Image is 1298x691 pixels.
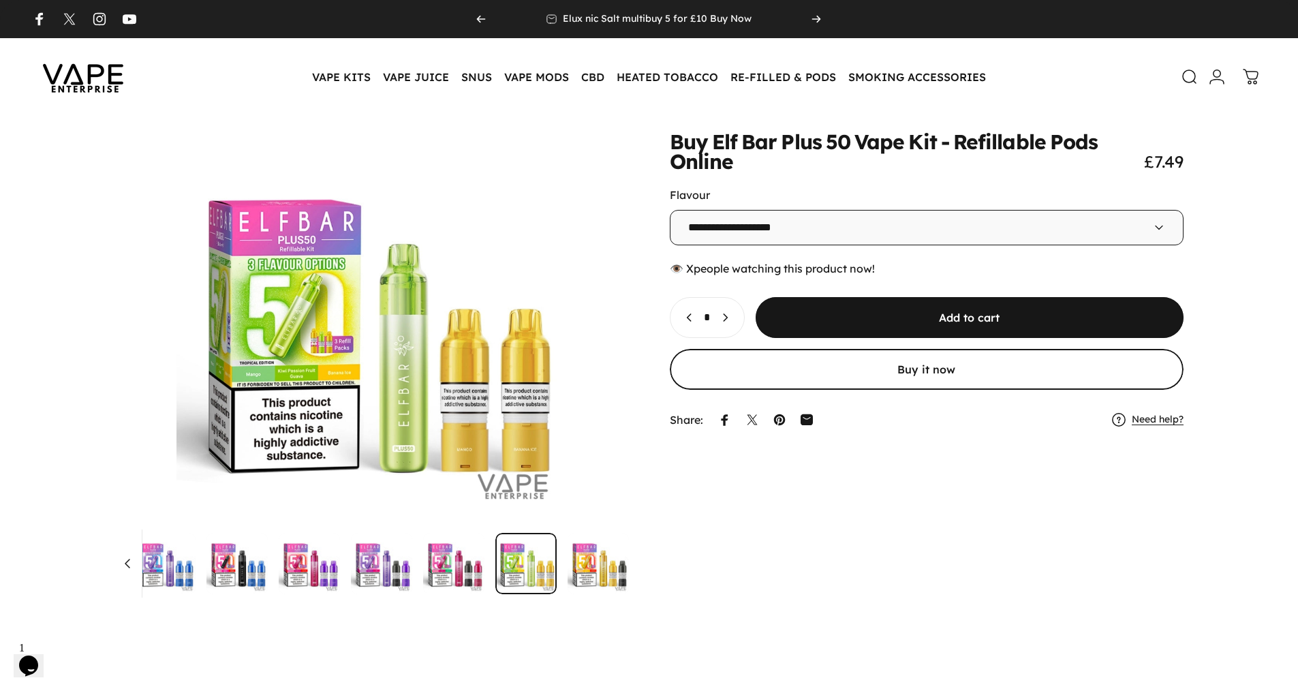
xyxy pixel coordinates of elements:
[1132,414,1184,426] a: Need help?
[377,63,455,91] summary: VAPE JUICE
[713,298,744,337] button: Increase quantity for Buy Elf Bar Plus 50 Vape Kit - Refillable Pods Online
[114,132,629,522] button: Open media 14 in modal
[712,132,737,152] animate-element: Elf
[423,533,484,594] img: Elf Bar Plus50 vaping device and packaging on a white background
[756,297,1184,338] button: Add to cart
[781,132,821,152] animate-element: Plus
[134,533,196,594] img: Elf Bar Plus50 vape device and packaging on a white background
[842,63,992,91] summary: SMOKING ACCESSORIES
[628,132,1143,522] button: Open media 15 in modal
[854,132,904,152] animate-element: Vape
[351,533,412,594] img: Elf Bar Plus50 vape kit with packaging and three vapes on a white background
[670,414,703,425] p: Share:
[568,533,629,594] button: Go to item
[826,132,850,152] animate-element: 50
[279,533,340,594] button: Go to item
[206,533,268,594] button: Go to item
[1144,151,1184,172] span: £7.49
[134,533,196,594] button: Go to item
[670,298,702,337] button: Decrease quantity for Buy Elf Bar Plus 50 Vape Kit - Refillable Pods Online
[670,188,710,202] label: Flavour
[741,132,777,152] animate-element: Bar
[953,132,1046,152] animate-element: Refillable
[575,63,611,91] summary: CBD
[1236,62,1266,92] a: 0 items
[423,533,484,594] button: Go to item
[670,262,1184,275] div: 👁️ people watching this product now!
[455,63,498,91] summary: SNUS
[670,151,734,172] animate-element: Online
[495,533,557,594] button: Go to item
[22,45,144,109] img: Vape Enterprise
[351,533,412,594] button: Go to item
[670,349,1184,390] button: Buy it now
[1050,132,1098,152] animate-element: Pods
[14,636,57,677] iframe: chat widget
[941,132,949,152] animate-element: -
[908,132,936,152] animate-element: Kit
[279,533,340,594] img: Elf Bar Plus50 refillable kit with packaging on a white background
[724,63,842,91] summary: RE-FILLED & PODS
[498,63,575,91] summary: VAPE MODS
[206,533,268,594] img: Elf Bar Plus50 vaping device and packaging on a white background
[563,13,752,25] p: Elux nic Salt multibuy 5 for £10 Buy Now
[306,63,992,91] nav: Primary
[611,63,724,91] summary: HEATED TOBACCO
[568,533,629,594] img: Elf Bar Plus50 vaping device and packaging on a white background
[306,63,377,91] summary: VAPE KITS
[670,132,708,152] animate-element: Buy
[495,533,557,594] img: Elf Bar Plus50 vape kit with packaging and nicotine warning label on a white background
[114,132,629,594] media-gallery: Gallery Viewer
